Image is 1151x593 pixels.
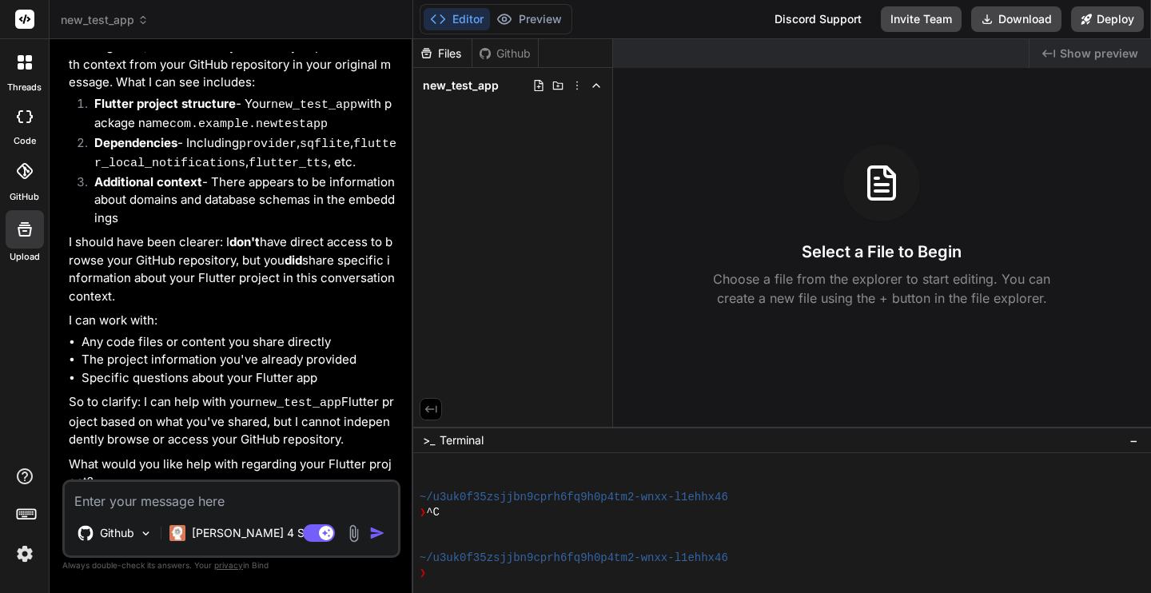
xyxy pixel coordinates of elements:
li: The project information you've already provided [82,351,397,369]
p: So to clarify: I can help with your Flutter project based on what you've shared, but I cannot ind... [69,393,397,449]
strong: did [285,253,302,268]
p: I should have been clearer: I have direct access to browse your GitHub repository, but you share ... [69,233,397,305]
p: Choose a file from the explorer to start editing. You can create a new file using the + button in... [703,269,1061,308]
button: − [1126,428,1141,453]
strong: Additional context [94,174,202,189]
h3: Select a File to Begin [802,241,962,263]
label: threads [7,81,42,94]
li: - There appears to be information about domains and database schemas in the embeddings [82,173,397,228]
label: GitHub [10,190,39,204]
p: I can work with: [69,312,397,330]
strong: don't [229,234,260,249]
span: new_test_app [61,12,149,28]
span: new_test_app [423,78,499,94]
span: ❯ [420,566,426,581]
code: new_test_app [255,396,341,410]
span: − [1129,432,1138,448]
div: Files [413,46,472,62]
label: code [14,134,36,148]
div: Github [472,46,538,62]
code: sqflite [300,137,350,151]
li: - Your with package name [82,95,397,134]
p: Looking back, I can see that you actually provide me with context from your GitHub repository in ... [69,38,397,92]
button: Editor [424,8,490,30]
button: Preview [490,8,568,30]
strong: Flutter project structure [94,96,236,111]
span: >_ [423,432,435,448]
img: Pick Models [139,527,153,540]
button: Invite Team [881,6,962,32]
span: ^C [426,505,440,520]
span: ❯ [420,505,426,520]
span: Show preview [1060,46,1138,62]
span: ~/u3uk0f35zsjjbn9cprh6fq9h0p4tm2-wnxx-l1ehhx46 [420,490,728,505]
strong: Dependencies [94,135,177,150]
button: Deploy [1071,6,1144,32]
p: Github [100,525,134,541]
li: - Including , , , , etc. [82,134,397,173]
p: What would you like help with regarding your Flutter project? [69,456,397,492]
p: Always double-check its answers. Your in Bind [62,558,400,573]
code: new_test_app [271,98,357,112]
label: Upload [10,250,40,264]
img: settings [11,540,38,567]
img: attachment [345,524,363,543]
span: Terminal [440,432,484,448]
div: Discord Support [765,6,871,32]
button: Download [971,6,1061,32]
img: Claude 4 Sonnet [169,525,185,541]
img: icon [369,525,385,541]
code: provider [239,137,297,151]
code: flutter_tts [249,157,328,170]
li: Any code files or content you share directly [82,333,397,352]
span: ~/u3uk0f35zsjjbn9cprh6fq9h0p4tm2-wnxx-l1ehhx46 [420,551,728,566]
code: com.example.newtestapp [169,117,328,131]
li: Specific questions about your Flutter app [82,369,397,388]
p: [PERSON_NAME] 4 S.. [192,525,311,541]
span: privacy [214,560,243,570]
